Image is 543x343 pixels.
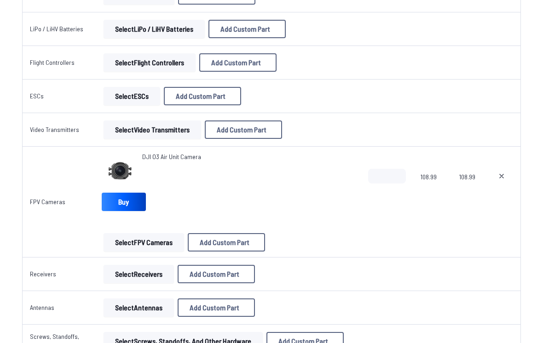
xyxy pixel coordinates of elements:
[217,126,266,134] span: Add Custom Part
[102,265,176,284] a: SelectReceivers
[30,304,54,312] a: Antennas
[190,304,239,312] span: Add Custom Part
[142,153,201,161] span: DJI O3 Air Unit Camera
[30,198,65,206] a: FPV Cameras
[178,299,255,317] button: Add Custom Part
[421,169,445,213] span: 108.99
[205,121,282,139] button: Add Custom Part
[104,299,174,317] button: SelectAntennas
[104,87,160,106] button: SelectESCs
[102,20,207,39] a: SelectLiPo / LiHV Batteries
[211,59,261,67] span: Add Custom Part
[459,169,475,213] span: 108.99
[104,54,196,72] button: SelectFlight Controllers
[30,59,75,67] a: Flight Controllers
[176,93,225,100] span: Add Custom Part
[199,54,277,72] button: Add Custom Part
[102,234,186,252] a: SelectFPV Cameras
[30,126,79,134] a: Video Transmitters
[104,121,201,139] button: SelectVideo Transmitters
[142,153,201,162] a: DJI O3 Air Unit Camera
[30,25,83,33] a: LiPo / LiHV Batteries
[102,193,146,212] a: Buy
[220,26,270,33] span: Add Custom Part
[164,87,241,106] button: Add Custom Part
[102,153,139,189] img: image
[200,239,249,246] span: Add Custom Part
[188,234,265,252] button: Add Custom Part
[104,20,205,39] button: SelectLiPo / LiHV Batteries
[208,20,286,39] button: Add Custom Part
[102,54,197,72] a: SelectFlight Controllers
[30,270,56,278] a: Receivers
[104,265,174,284] button: SelectReceivers
[30,92,44,100] a: ESCs
[102,299,176,317] a: SelectAntennas
[104,234,184,252] button: SelectFPV Cameras
[102,121,203,139] a: SelectVideo Transmitters
[102,87,162,106] a: SelectESCs
[178,265,255,284] button: Add Custom Part
[190,271,239,278] span: Add Custom Part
